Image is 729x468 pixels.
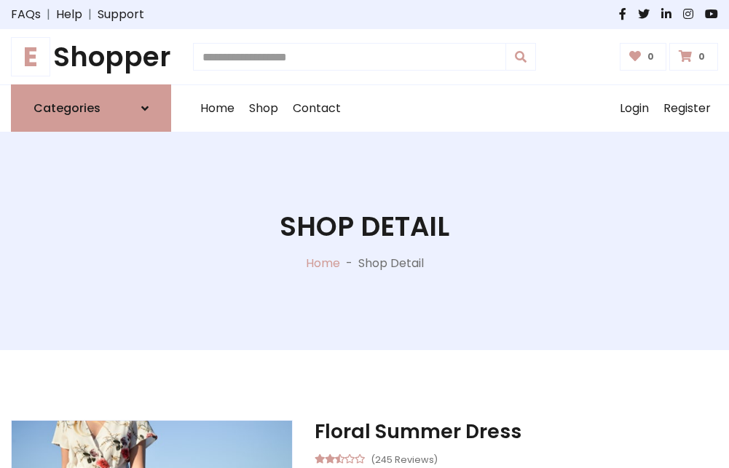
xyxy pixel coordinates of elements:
a: Shop [242,85,285,132]
p: - [340,255,358,272]
a: Home [306,255,340,271]
h3: Floral Summer Dress [315,420,718,443]
a: Login [612,85,656,132]
span: | [41,6,56,23]
a: Contact [285,85,348,132]
a: Help [56,6,82,23]
a: Categories [11,84,171,132]
a: Register [656,85,718,132]
span: 0 [695,50,709,63]
a: FAQs [11,6,41,23]
span: 0 [644,50,658,63]
p: Shop Detail [358,255,424,272]
small: (245 Reviews) [371,450,438,467]
h1: Shop Detail [280,210,449,242]
a: 0 [620,43,667,71]
h6: Categories [34,101,101,115]
a: EShopper [11,41,171,73]
a: Home [193,85,242,132]
a: 0 [669,43,718,71]
span: | [82,6,98,23]
h1: Shopper [11,41,171,73]
span: E [11,37,50,76]
a: Support [98,6,144,23]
